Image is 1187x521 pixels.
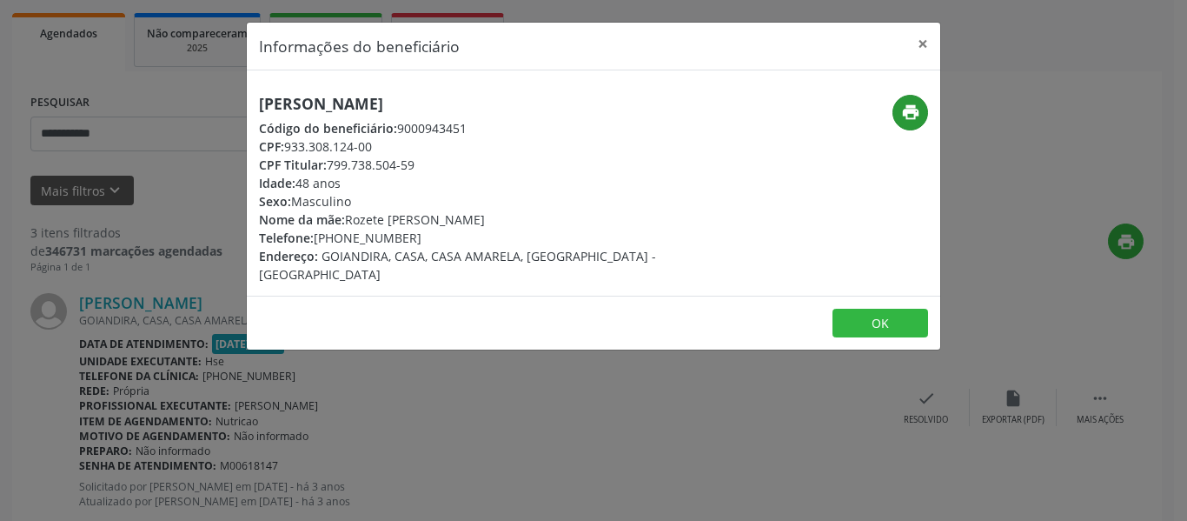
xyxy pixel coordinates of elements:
span: Telefone: [259,230,314,246]
span: CPF: [259,138,284,155]
div: 799.738.504-59 [259,156,697,174]
div: 9000943451 [259,119,697,137]
button: print [892,95,928,130]
button: Close [905,23,940,65]
i: print [901,103,920,122]
span: GOIANDIRA, CASA, CASA AMARELA, [GEOGRAPHIC_DATA] - [GEOGRAPHIC_DATA] [259,248,656,283]
span: CPF Titular: [259,157,327,173]
span: Nome da mãe: [259,211,345,228]
div: Rozete [PERSON_NAME] [259,210,697,229]
div: [PHONE_NUMBER] [259,229,697,247]
span: Código do beneficiário: [259,120,397,137]
button: OK [832,309,928,338]
div: 933.308.124-00 [259,137,697,156]
h5: [PERSON_NAME] [259,95,697,113]
div: Masculino [259,192,697,210]
h5: Informações do beneficiário [259,35,460,57]
span: Endereço: [259,248,318,264]
div: 48 anos [259,174,697,192]
span: Sexo: [259,193,291,210]
span: Idade: [259,175,295,191]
